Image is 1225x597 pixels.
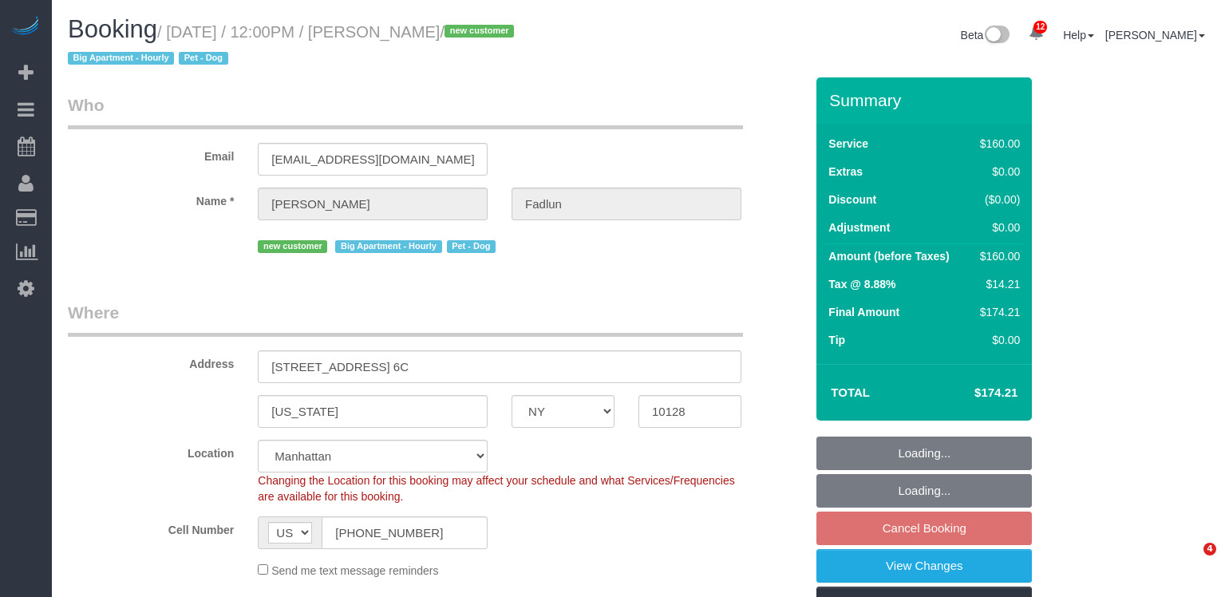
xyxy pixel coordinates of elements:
label: Cell Number [56,516,246,538]
input: Email [258,143,488,176]
input: First Name [258,188,488,220]
span: Send me text message reminders [271,564,438,577]
a: [PERSON_NAME] [1105,29,1205,42]
input: City [258,395,488,428]
label: Discount [828,192,876,208]
label: Service [828,136,868,152]
small: / [DATE] / 12:00PM / [PERSON_NAME] [68,23,519,68]
iframe: Intercom live chat [1171,543,1209,581]
div: ($0.00) [974,192,1020,208]
span: Booking [68,15,157,43]
a: Help [1063,29,1094,42]
label: Extras [828,164,863,180]
label: Name * [56,188,246,209]
span: Pet - Dog [179,52,227,65]
div: $0.00 [974,332,1020,348]
img: Automaid Logo [10,16,41,38]
label: Address [56,350,246,372]
span: 12 [1033,21,1047,34]
img: New interface [983,26,1010,46]
span: 4 [1203,543,1216,555]
span: Big Apartment - Hourly [68,52,174,65]
span: Pet - Dog [447,240,496,253]
div: $160.00 [974,136,1020,152]
span: new customer [445,25,514,38]
div: $0.00 [974,164,1020,180]
label: Location [56,440,246,461]
a: Beta [961,29,1010,42]
div: $174.21 [974,304,1020,320]
input: Cell Number [322,516,488,549]
legend: Where [68,301,743,337]
input: Zip Code [638,395,741,428]
h4: $174.21 [927,386,1018,400]
label: Tip [828,332,845,348]
legend: Who [68,93,743,129]
span: new customer [258,240,327,253]
label: Final Amount [828,304,899,320]
div: $160.00 [974,248,1020,264]
strong: Total [831,385,870,399]
a: View Changes [816,549,1032,583]
span: Changing the Location for this booking may affect your schedule and what Services/Frequencies are... [258,474,734,503]
span: Big Apartment - Hourly [335,240,441,253]
a: 12 [1021,16,1052,51]
h3: Summary [829,91,1024,109]
div: $0.00 [974,219,1020,235]
input: Last Name [512,188,741,220]
div: $14.21 [974,276,1020,292]
label: Adjustment [828,219,890,235]
label: Email [56,143,246,164]
label: Tax @ 8.88% [828,276,895,292]
label: Amount (before Taxes) [828,248,949,264]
